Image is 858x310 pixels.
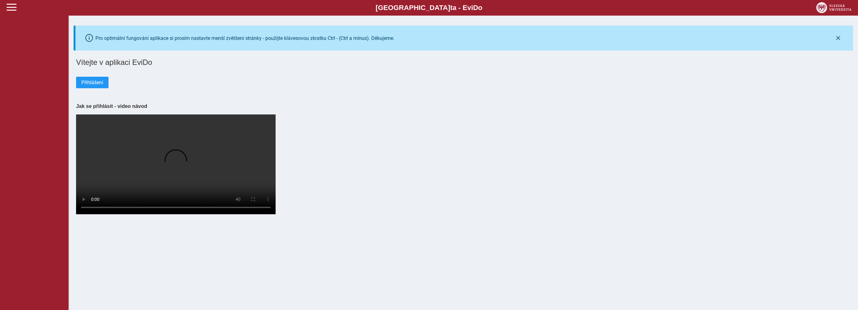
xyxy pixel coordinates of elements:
span: Přihlášení [81,80,103,85]
div: Pro optimální fungování aplikace si prosím nastavte menší zvětšení stránky - použijte klávesovou ... [95,35,394,41]
span: t [450,4,452,12]
h3: Jak se přihlásit - video návod [76,103,851,109]
b: [GEOGRAPHIC_DATA] a - Evi [19,4,839,12]
button: Přihlášení [76,77,108,88]
video: Your browser does not support the video tag. [76,114,276,214]
span: D [473,4,478,12]
span: o [478,4,483,12]
img: logo_web_su.png [816,2,851,13]
h1: Vítejte v aplikaci EviDo [76,58,851,67]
